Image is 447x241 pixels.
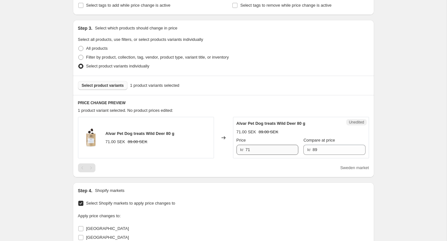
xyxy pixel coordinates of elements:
[259,129,278,135] strike: 89.00 SEK
[86,55,229,60] span: Filter by product, collection, tag, vendor, product type, variant title, or inventory
[78,163,95,172] nav: Pagination
[349,120,364,125] span: Unedited
[340,165,369,170] span: Sweden market
[86,64,149,68] span: Select product variants individually
[78,108,173,113] span: 1 product variant selected. No product prices edited:
[86,235,129,240] span: [GEOGRAPHIC_DATA]
[236,121,305,126] span: Alvar Pet Dog treats Wild Deer 80 g
[130,82,179,89] span: 1 product variants selected
[86,226,129,231] span: [GEOGRAPHIC_DATA]
[86,46,108,51] span: All products
[86,201,175,206] span: Select Shopify markets to apply price changes to
[78,25,93,31] h2: Step 3.
[303,138,335,143] span: Compare at price
[128,139,147,145] strike: 89.00 SEK
[78,37,203,42] span: Select all products, use filters, or select products variants individually
[307,147,311,152] span: kr
[86,3,171,8] span: Select tags to add while price change is active
[240,147,244,152] span: kr
[95,25,177,31] p: Select which products should change in price
[78,213,121,218] span: Apply price changes to:
[78,100,369,105] h6: PRICE CHANGE PREVIEW
[81,128,100,147] img: fish_heads_square-1_80x.png
[78,187,93,194] h2: Step 4.
[236,138,246,143] span: Price
[82,83,124,88] span: Select product variants
[106,131,174,136] span: Alvar Pet Dog treats Wild Deer 80 g
[106,139,125,145] div: 71.00 SEK
[95,187,124,194] p: Shopify markets
[236,129,256,135] div: 71.00 SEK
[240,3,332,8] span: Select tags to remove while price change is active
[78,81,128,90] button: Select product variants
